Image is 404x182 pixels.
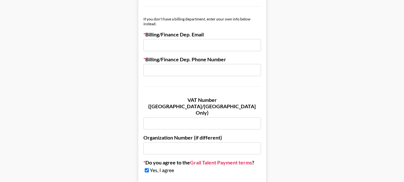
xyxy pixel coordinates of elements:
a: Grail Talent Payment terms [190,159,252,166]
span: Yes, I agree [150,167,174,173]
label: Billing/Finance Dep. Phone Number [143,56,261,63]
label: VAT Number ([GEOGRAPHIC_DATA]/[GEOGRAPHIC_DATA] Only) [143,97,261,116]
label: Do you agree to the ? [143,159,261,166]
label: Billing/Finance Dep. Email [143,31,261,38]
div: If you don't have a billing department, enter your own info below instead. [143,17,261,26]
label: Organization Number (if different) [143,134,261,141]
